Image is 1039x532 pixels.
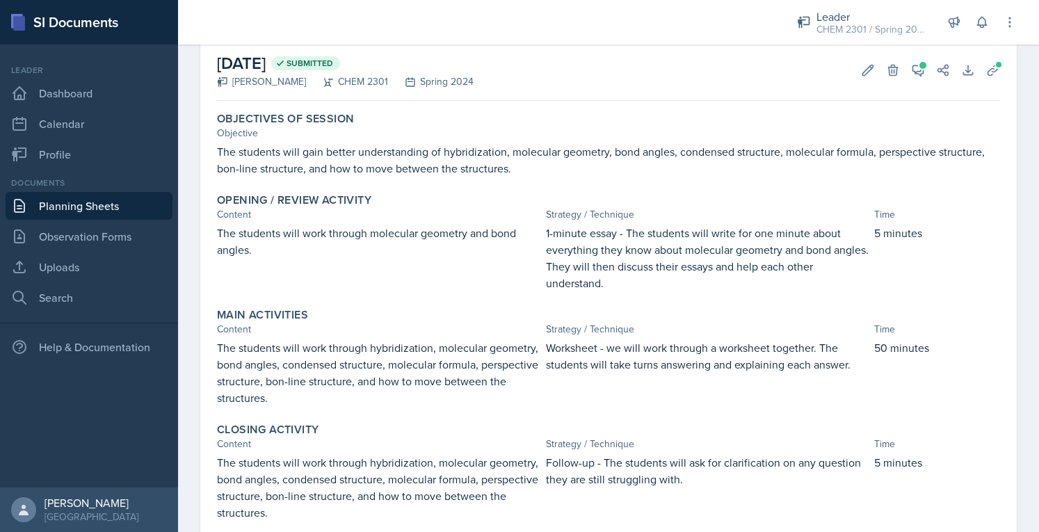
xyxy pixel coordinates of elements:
p: The students will gain better understanding of hybridization, molecular geometry, bond angles, co... [217,143,1000,177]
div: Content [217,437,540,451]
label: Main Activities [217,308,308,322]
p: 1-minute essay - The students will write for one minute about everything they know about molecula... [546,225,869,291]
p: 50 minutes [874,339,1000,356]
a: Planning Sheets [6,192,172,220]
a: Profile [6,140,172,168]
div: Time [874,322,1000,337]
p: The students will work through hybridization, molecular geometry, bond angles, condensed structur... [217,454,540,521]
div: Strategy / Technique [546,322,869,337]
a: Dashboard [6,79,172,107]
a: Search [6,284,172,312]
div: Spring 2024 [388,74,474,89]
div: [PERSON_NAME] [45,496,138,510]
div: Content [217,322,540,337]
div: CHEM 2301 / Spring 2024 [816,22,928,37]
a: Calendar [6,110,172,138]
label: Objectives of Session [217,112,354,126]
a: Observation Forms [6,223,172,250]
div: Leader [816,8,928,25]
span: Submitted [287,58,333,69]
div: Help & Documentation [6,333,172,361]
div: Time [874,207,1000,222]
p: The students will work through molecular geometry and bond angles. [217,225,540,258]
p: The students will work through hybridization, molecular geometry, bond angles, condensed structur... [217,339,540,406]
label: Opening / Review Activity [217,193,371,207]
div: Strategy / Technique [546,207,869,222]
div: CHEM 2301 [306,74,388,89]
div: [PERSON_NAME] [217,74,306,89]
div: Leader [6,64,172,76]
div: [GEOGRAPHIC_DATA] [45,510,138,524]
div: Strategy / Technique [546,437,869,451]
p: 5 minutes [874,454,1000,471]
p: 5 minutes [874,225,1000,241]
label: Closing Activity [217,423,319,437]
p: Follow-up - The students will ask for clarification on any question they are still struggling with. [546,454,869,487]
p: Worksheet - we will work through a worksheet together. The students will take turns answering and... [546,339,869,373]
h2: [DATE] [217,51,474,76]
div: Documents [6,177,172,189]
div: Time [874,437,1000,451]
a: Uploads [6,253,172,281]
div: Content [217,207,540,222]
div: Objective [217,126,1000,140]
